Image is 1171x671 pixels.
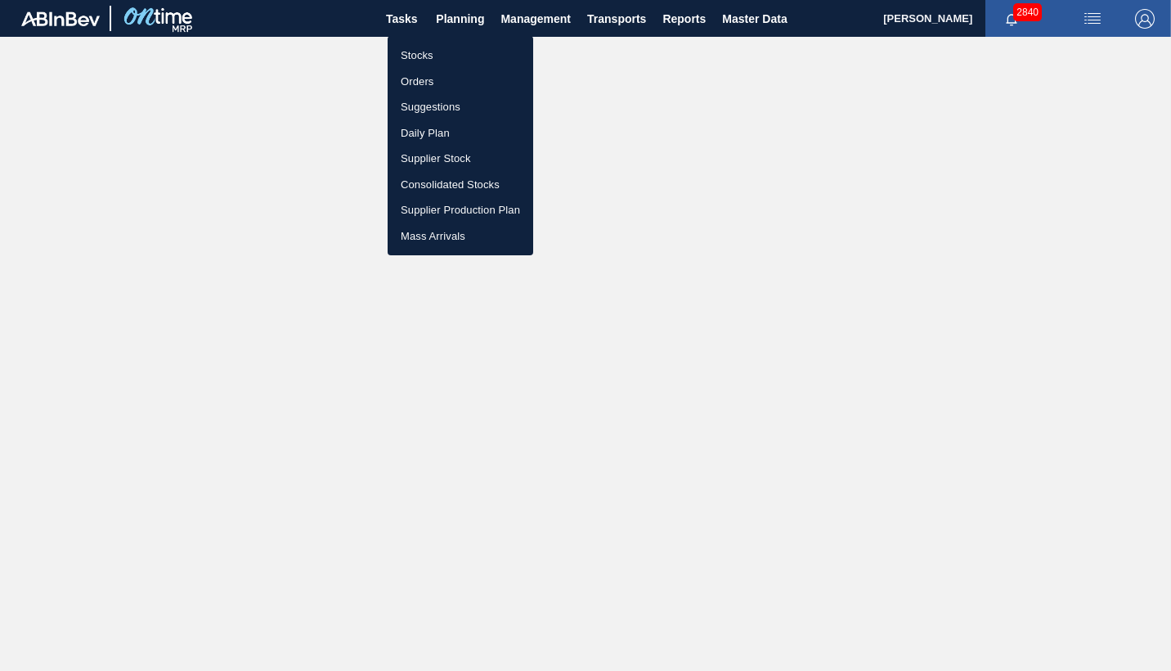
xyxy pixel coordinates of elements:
a: Supplier Stock [388,146,533,172]
a: Suggestions [388,94,533,120]
a: Mass Arrivals [388,223,533,250]
a: Stocks [388,43,533,69]
a: Daily Plan [388,120,533,146]
a: Supplier Production Plan [388,197,533,223]
a: Orders [388,69,533,95]
a: Consolidated Stocks [388,172,533,198]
